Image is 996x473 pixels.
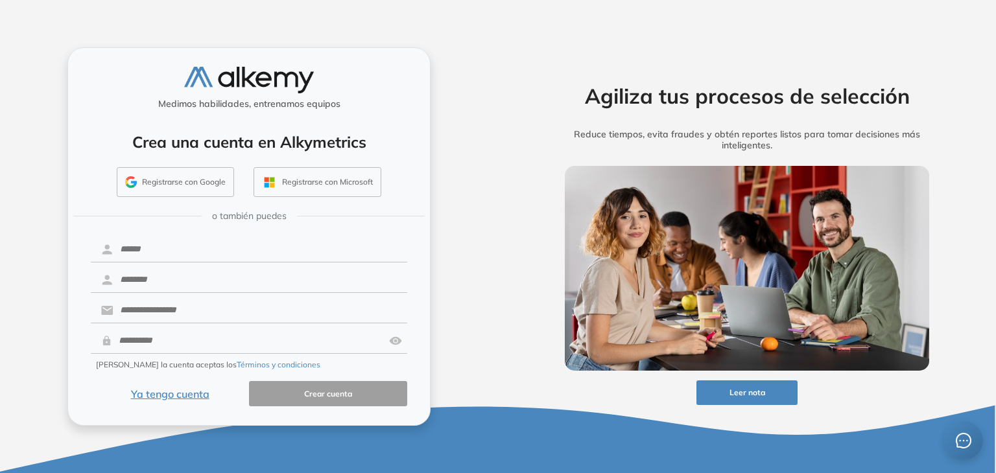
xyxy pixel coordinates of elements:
[249,381,407,406] button: Crear cuenta
[262,175,277,190] img: OUTLOOK_ICON
[117,167,234,197] button: Registrarse con Google
[956,433,971,448] span: message
[545,129,949,151] h5: Reduce tiempos, evita fraudes y obtén reportes listos para tomar decisiones más inteligentes.
[212,209,287,223] span: o también puedes
[696,380,798,406] button: Leer nota
[96,359,320,371] span: [PERSON_NAME] la cuenta aceptas los
[85,133,413,152] h4: Crea una cuenta en Alkymetrics
[73,98,425,110] h5: Medimos habilidades, entrenamos equipos
[389,329,402,353] img: asd
[184,67,314,93] img: logo-alkemy
[254,167,381,197] button: Registrarse con Microsoft
[91,381,249,406] button: Ya tengo cuenta
[125,176,137,188] img: GMAIL_ICON
[237,359,320,371] button: Términos y condiciones
[565,166,929,371] img: img-more-info
[545,84,949,108] h2: Agiliza tus procesos de selección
